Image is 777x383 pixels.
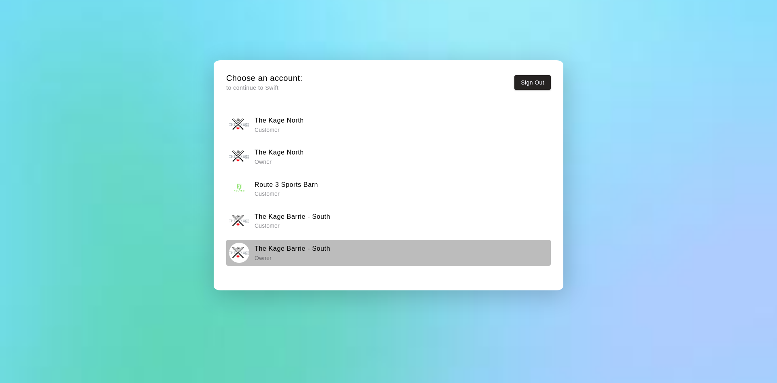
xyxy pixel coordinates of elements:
h6: The Kage Barrie - South [255,212,330,222]
h6: The Kage North [255,115,304,126]
button: Route 3 Sports BarnRoute 3 Sports Barn Customer [226,176,551,201]
img: The Kage North [229,114,249,135]
button: The Kage Barrie - SouthThe Kage Barrie - South Owner [226,240,551,265]
p: Customer [255,190,318,198]
p: Customer [255,126,304,134]
p: Owner [255,158,304,166]
h5: Choose an account: [226,73,303,84]
h6: The Kage North [255,147,304,158]
h6: The Kage Barrie - South [255,243,330,254]
button: The Kage Barrie - SouthThe Kage Barrie - South Customer [226,208,551,233]
button: The Kage NorthThe Kage North Customer [226,112,551,137]
img: The Kage Barrie - South [229,243,249,263]
img: The Kage North [229,146,249,167]
p: Owner [255,254,330,262]
p: to continue to Swift [226,84,303,92]
button: Sign Out [514,75,551,90]
h6: Route 3 Sports Barn [255,180,318,190]
p: Customer [255,222,330,230]
button: The Kage NorthThe Kage North Owner [226,144,551,169]
img: The Kage Barrie - South [229,211,249,231]
img: Route 3 Sports Barn [229,178,249,199]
